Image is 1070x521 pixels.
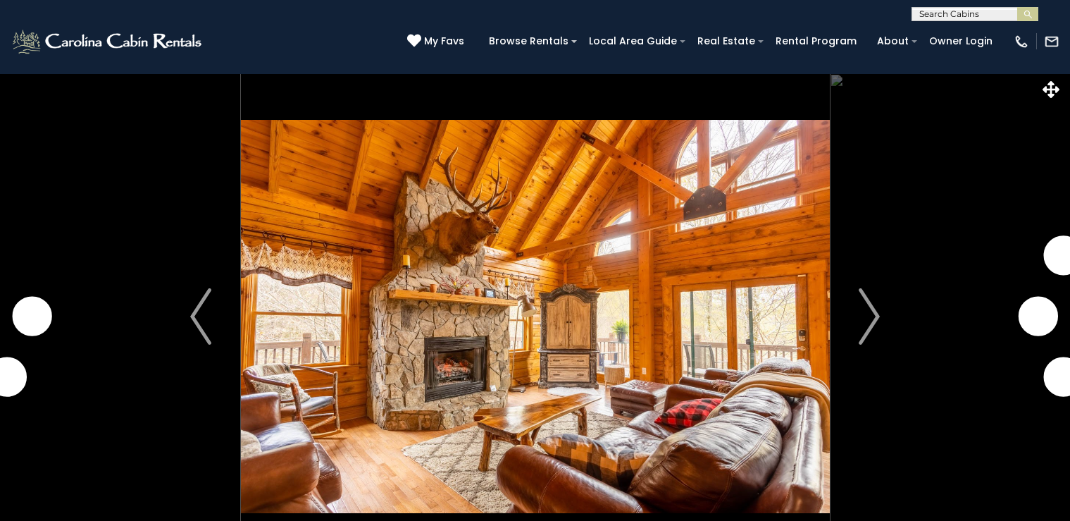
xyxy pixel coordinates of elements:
a: My Favs [407,34,468,49]
a: Browse Rentals [482,30,576,52]
a: Real Estate [690,30,762,52]
img: White-1-2.png [11,27,206,56]
img: mail-regular-white.png [1044,34,1059,49]
a: Owner Login [922,30,1000,52]
img: phone-regular-white.png [1014,34,1029,49]
span: My Favs [424,34,464,49]
img: arrow [859,288,880,345]
a: Local Area Guide [582,30,684,52]
a: Rental Program [769,30,864,52]
a: About [870,30,916,52]
img: arrow [190,288,211,345]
